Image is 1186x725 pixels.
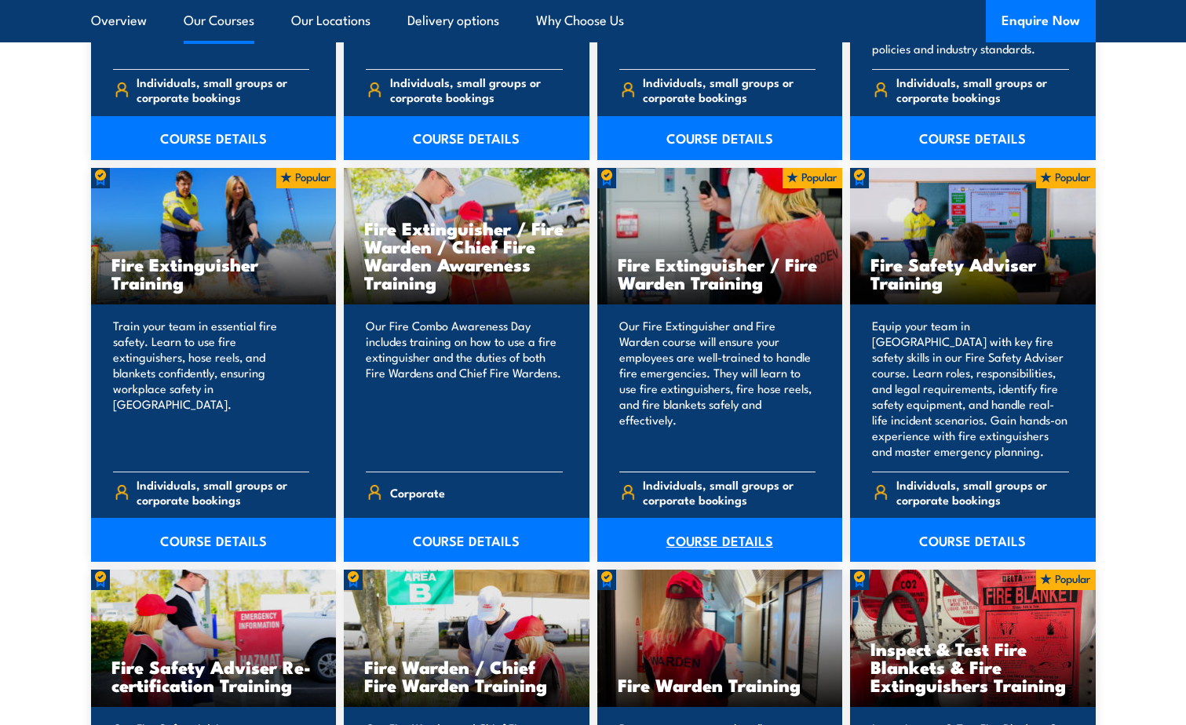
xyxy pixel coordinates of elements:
[618,255,823,291] h3: Fire Extinguisher / Fire Warden Training
[137,477,309,507] span: Individuals, small groups or corporate bookings
[390,75,563,104] span: Individuals, small groups or corporate bookings
[597,116,843,160] a: COURSE DETAILS
[91,116,337,160] a: COURSE DETAILS
[619,318,816,459] p: Our Fire Extinguisher and Fire Warden course will ensure your employees are well-trained to handl...
[618,676,823,694] h3: Fire Warden Training
[870,639,1075,694] h3: Inspect & Test Fire Blankets & Fire Extinguishers Training
[111,255,316,291] h3: Fire Extinguisher Training
[870,255,1075,291] h3: Fire Safety Adviser Training
[643,75,816,104] span: Individuals, small groups or corporate bookings
[597,518,843,562] a: COURSE DETAILS
[91,518,337,562] a: COURSE DETAILS
[850,116,1096,160] a: COURSE DETAILS
[364,658,569,694] h3: Fire Warden / Chief Fire Warden Training
[364,219,569,291] h3: Fire Extinguisher / Fire Warden / Chief Fire Warden Awareness Training
[111,658,316,694] h3: Fire Safety Adviser Re-certification Training
[896,75,1069,104] span: Individuals, small groups or corporate bookings
[344,518,589,562] a: COURSE DETAILS
[872,318,1069,459] p: Equip your team in [GEOGRAPHIC_DATA] with key fire safety skills in our Fire Safety Adviser cours...
[137,75,309,104] span: Individuals, small groups or corporate bookings
[113,318,310,459] p: Train your team in essential fire safety. Learn to use fire extinguishers, hose reels, and blanke...
[390,480,445,505] span: Corporate
[896,477,1069,507] span: Individuals, small groups or corporate bookings
[366,318,563,459] p: Our Fire Combo Awareness Day includes training on how to use a fire extinguisher and the duties o...
[643,477,816,507] span: Individuals, small groups or corporate bookings
[850,518,1096,562] a: COURSE DETAILS
[344,116,589,160] a: COURSE DETAILS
